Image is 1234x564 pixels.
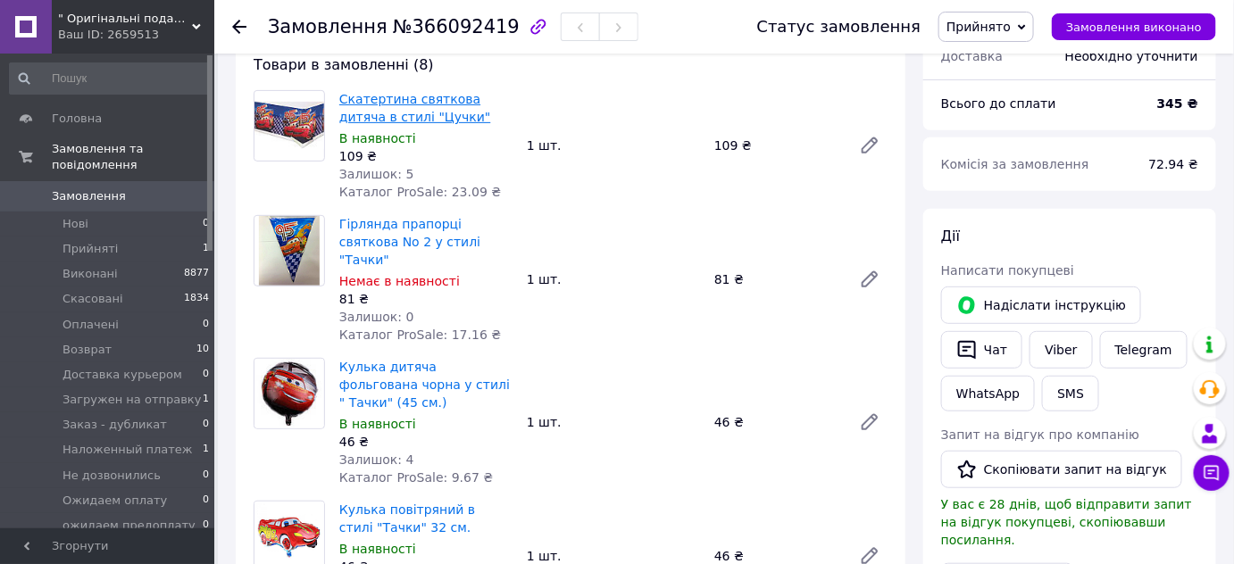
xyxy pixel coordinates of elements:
[339,542,416,556] span: В наявності
[63,266,118,282] span: Виконані
[52,111,102,127] span: Головна
[941,427,1139,442] span: Запит на відгук про компанію
[941,331,1022,369] button: Чат
[63,442,193,458] span: Наложенный платеж
[339,131,416,145] span: В наявності
[1042,376,1099,411] button: SMS
[707,267,845,292] div: 81 ₴
[946,20,1011,34] span: Прийнято
[520,267,707,292] div: 1 шт.
[339,470,493,485] span: Каталог ProSale: 9.67 ₴
[254,56,434,73] span: Товари в замовленні (8)
[339,167,414,181] span: Залишок: 5
[520,410,707,435] div: 1 шт.
[63,291,123,307] span: Скасовані
[63,392,201,408] span: Загружен на отправку
[184,266,209,282] span: 8877
[63,241,118,257] span: Прийняті
[339,185,501,199] span: Каталог ProSale: 23.09 ₴
[259,216,320,286] img: Гірлянда прапорці святкова No 2 у стилі "Тачки"
[63,468,161,484] span: Не дозвонились
[52,188,126,204] span: Замовлення
[941,157,1089,171] span: Комісія за замовлення
[339,290,513,308] div: 81 ₴
[1149,157,1198,171] span: 72.94 ₴
[58,11,192,27] span: " Оригінальні подарунки " Інтернет - магазин ( оригинальныеподарки.com )
[203,493,209,509] span: 0
[941,376,1035,411] a: WhatsApp
[203,317,209,333] span: 0
[339,217,480,267] a: Гірлянда прапорці святкова No 2 у стилі "Тачки"
[52,141,214,173] span: Замовлення та повідомлення
[203,442,209,458] span: 1
[339,417,416,431] span: В наявності
[941,49,1003,63] span: Доставка
[63,342,112,358] span: Возврат
[339,360,510,410] a: Кулька дитяча фольгована чорна у стилі " Тачки" (45 см.)
[203,518,209,550] span: 0
[852,128,888,163] a: Редагувати
[203,367,209,383] span: 0
[268,16,388,37] span: Замовлення
[707,410,845,435] div: 46 ₴
[232,18,246,36] div: Повернутися назад
[339,274,460,288] span: Немає в наявності
[339,433,513,451] div: 46 ₴
[1066,21,1202,34] span: Замовлення виконано
[757,18,921,36] div: Статус замовлення
[203,417,209,433] span: 0
[941,96,1056,111] span: Всього до сплати
[1157,96,1198,111] b: 345 ₴
[339,147,513,165] div: 109 ₴
[339,328,501,342] span: Каталог ProSale: 17.16 ₴
[63,518,203,550] span: ожидаем предоплату 100 гр
[9,62,211,95] input: Пошук
[941,451,1182,488] button: Скопіювати запит на відгук
[1052,13,1216,40] button: Замовлення виконано
[58,27,214,43] div: Ваш ID: 2659513
[203,241,209,257] span: 1
[339,92,490,124] a: Скатертина святкова дитяча в стилі "Цучки"
[63,493,167,509] span: Ожидаем оплату
[941,497,1192,547] span: У вас є 28 днів, щоб відправити запит на відгук покупцеві, скопіювавши посилання.
[63,417,167,433] span: Заказ - дубликат
[339,502,475,535] a: Кулька повітряний в стилі "Тачки" 32 см.
[1030,331,1092,369] a: Viber
[941,263,1074,278] span: Написати покупцеві
[203,216,209,232] span: 0
[1194,455,1230,491] button: Чат з покупцем
[520,133,707,158] div: 1 шт.
[203,392,209,408] span: 1
[941,228,960,245] span: Дії
[255,359,323,428] img: Кулька дитяча фольгована чорна у стилі " Тачки" (45 см.)
[1055,37,1209,76] div: Необхідно уточнити
[339,310,414,324] span: Залишок: 0
[196,342,209,358] span: 10
[852,404,888,440] a: Редагувати
[1100,331,1188,369] a: Telegram
[339,452,414,467] span: Залишок: 4
[254,102,324,149] img: Скатертина святкова дитяча в стилі "Цучки"
[63,317,119,333] span: Оплачені
[941,286,1141,324] button: Надіслати інструкцію
[184,291,209,307] span: 1834
[63,216,88,232] span: Нові
[852,261,888,297] a: Редагувати
[393,16,520,37] span: №366092419
[203,468,209,484] span: 0
[63,367,182,383] span: Доставка курьером
[707,133,845,158] div: 109 ₴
